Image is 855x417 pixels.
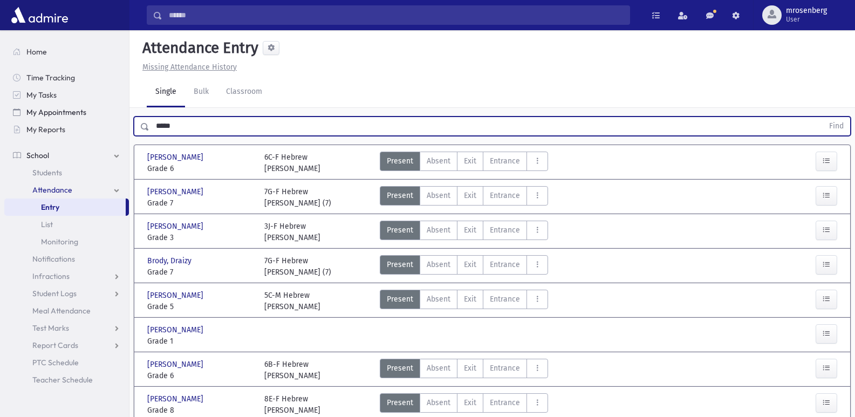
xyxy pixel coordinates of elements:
span: List [41,220,53,229]
span: PTC Schedule [32,358,79,367]
span: Grade 5 [147,301,254,312]
span: [PERSON_NAME] [147,393,206,405]
span: Entrance [490,190,520,201]
input: Search [162,5,630,25]
div: 3J-F Hebrew [PERSON_NAME] [264,221,320,243]
span: Monitoring [41,237,78,247]
a: My Appointments [4,104,129,121]
a: Monitoring [4,233,129,250]
span: Exit [464,259,476,270]
div: 8E-F Hebrew [PERSON_NAME] [264,393,320,416]
div: AttTypes [380,221,548,243]
span: [PERSON_NAME] [147,186,206,197]
span: Attendance [32,185,72,195]
span: Present [387,190,413,201]
span: Exit [464,363,476,374]
span: Entrance [490,293,520,305]
h5: Attendance Entry [138,39,258,57]
span: My Reports [26,125,65,134]
span: Present [387,397,413,408]
div: AttTypes [380,186,548,209]
span: Present [387,155,413,167]
a: Single [147,77,185,107]
div: AttTypes [380,152,548,174]
img: AdmirePro [9,4,71,26]
div: 5C-M Hebrew [PERSON_NAME] [264,290,320,312]
div: 7G-F Hebrew [PERSON_NAME] (7) [264,186,331,209]
span: Student Logs [32,289,77,298]
u: Missing Attendance History [142,63,237,72]
span: Grade 3 [147,232,254,243]
span: Exit [464,190,476,201]
span: Absent [427,224,450,236]
div: AttTypes [380,393,548,416]
span: [PERSON_NAME] [147,221,206,232]
a: Bulk [185,77,217,107]
span: User [786,15,827,24]
a: Entry [4,199,126,216]
span: Brody, Draizy [147,255,194,266]
a: Students [4,164,129,181]
span: Grade 6 [147,163,254,174]
a: Missing Attendance History [138,63,237,72]
span: My Tasks [26,90,57,100]
span: Test Marks [32,323,69,333]
a: My Tasks [4,86,129,104]
span: Grade 8 [147,405,254,416]
span: Absent [427,155,450,167]
span: Grade 1 [147,336,254,347]
a: Test Marks [4,319,129,337]
span: Grade 6 [147,370,254,381]
a: Classroom [217,77,271,107]
a: Report Cards [4,337,129,354]
span: My Appointments [26,107,86,117]
a: List [4,216,129,233]
span: [PERSON_NAME] [147,152,206,163]
span: Infractions [32,271,70,281]
span: Entrance [490,224,520,236]
a: School [4,147,129,164]
span: Students [32,168,62,177]
a: Infractions [4,268,129,285]
span: Absent [427,397,450,408]
span: Exit [464,155,476,167]
span: Exit [464,293,476,305]
span: Notifications [32,254,75,264]
div: AttTypes [380,290,548,312]
span: Entrance [490,259,520,270]
div: 6C-F Hebrew [PERSON_NAME] [264,152,320,174]
span: Absent [427,293,450,305]
span: Present [387,363,413,374]
div: AttTypes [380,359,548,381]
a: Teacher Schedule [4,371,129,388]
span: [PERSON_NAME] [147,359,206,370]
span: Teacher Schedule [32,375,93,385]
div: AttTypes [380,255,548,278]
span: Time Tracking [26,73,75,83]
span: Entrance [490,155,520,167]
a: My Reports [4,121,129,138]
span: Meal Attendance [32,306,91,316]
a: Student Logs [4,285,129,302]
span: Entry [41,202,59,212]
a: Attendance [4,181,129,199]
span: Entrance [490,363,520,374]
span: [PERSON_NAME] [147,324,206,336]
a: Notifications [4,250,129,268]
span: School [26,151,49,160]
div: 6B-F Hebrew [PERSON_NAME] [264,359,320,381]
a: Home [4,43,129,60]
span: Exit [464,224,476,236]
button: Find [823,117,850,135]
span: Grade 7 [147,197,254,209]
span: Present [387,293,413,305]
span: Grade 7 [147,266,254,278]
a: Time Tracking [4,69,129,86]
a: Meal Attendance [4,302,129,319]
span: mrosenberg [786,6,827,15]
a: PTC Schedule [4,354,129,371]
span: Home [26,47,47,57]
span: Absent [427,259,450,270]
span: Present [387,259,413,270]
span: Present [387,224,413,236]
